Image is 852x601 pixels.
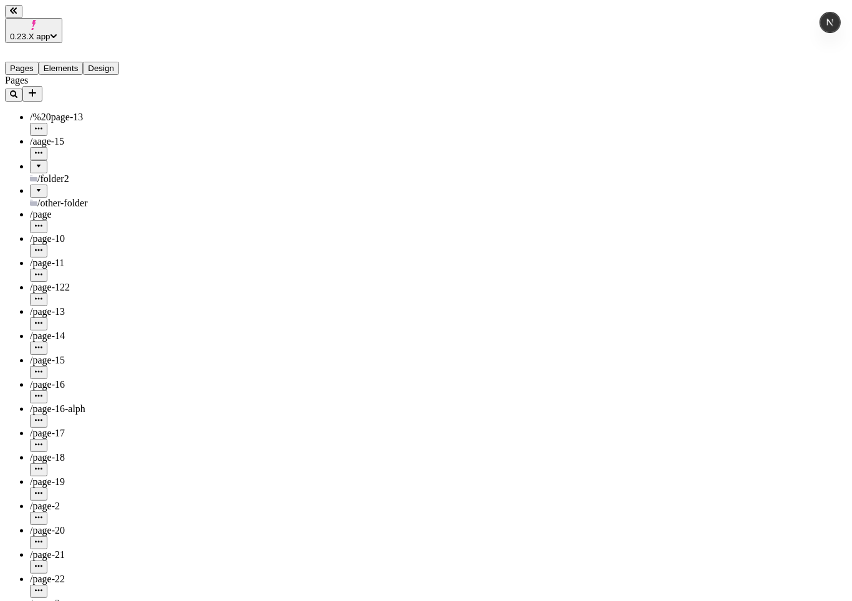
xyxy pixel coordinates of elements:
span: /page-20 [30,525,65,536]
button: Pages [5,62,39,75]
span: /other-folder [37,198,88,208]
span: /page-18 [30,452,65,463]
button: Elements [39,62,84,75]
button: 0.23.X app [5,18,62,43]
span: /page-122 [30,282,70,292]
span: 0.23.X app [10,32,50,41]
span: /page-15 [30,355,65,365]
span: /page-14 [30,330,65,341]
span: /page [30,209,52,219]
span: /page-16 [30,379,65,390]
span: /page-11 [30,257,64,268]
span: /page-13 [30,306,65,317]
span: /aage-15 [30,136,64,147]
p: Cookie Test Route [5,10,182,21]
span: /page-2 [30,501,60,511]
span: /folder2 [37,173,69,184]
span: /%20page-13 [30,112,83,122]
span: /page-16-alph [30,403,85,414]
span: /page-19 [30,476,65,487]
span: /page-10 [30,233,65,244]
button: Design [83,62,119,75]
span: /page-22 [30,574,65,584]
button: Add new [22,86,42,102]
div: Pages [5,75,155,86]
span: /page-21 [30,549,65,560]
span: /page-17 [30,428,65,438]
